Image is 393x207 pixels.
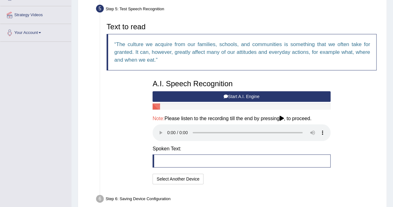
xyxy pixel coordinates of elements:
[93,193,384,207] div: Step 6: Saving Device Configuration
[153,80,331,88] h3: A.I. Speech Recognition
[153,116,164,121] span: Note:
[153,174,203,184] button: Select Another Device
[93,3,384,16] div: Step 5: Test Speech Recognition
[153,91,331,102] button: Start A.I. Engine
[107,23,377,31] h3: Text to read
[0,6,71,22] a: Strategy Videos
[153,116,331,121] h4: Please listen to the recording till the end by pressing , to proceed.
[0,24,71,40] a: Your Account
[114,41,370,63] q: The culture we acquire from our families, schools, and communities is something that we often tak...
[153,146,331,152] h4: Spoken Text:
